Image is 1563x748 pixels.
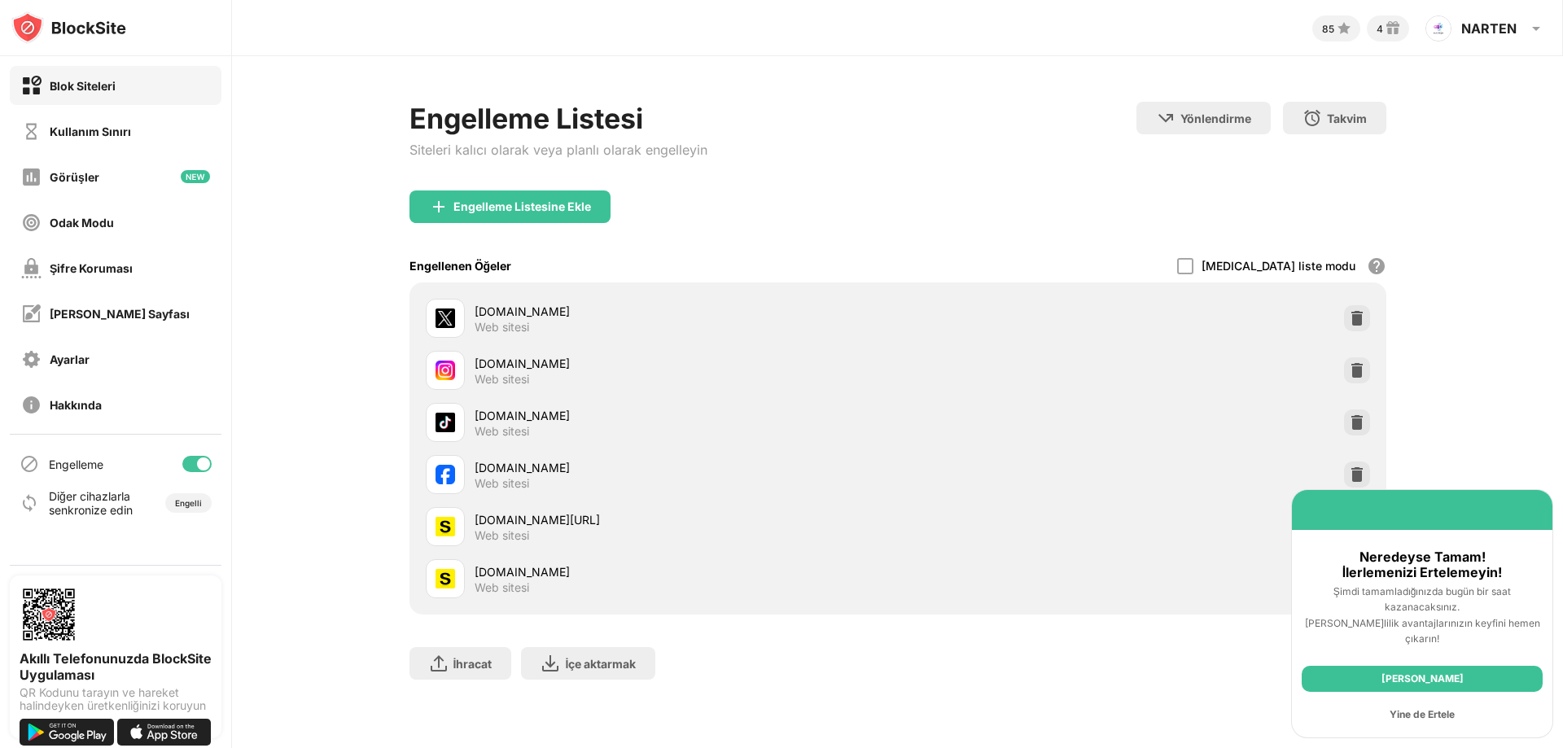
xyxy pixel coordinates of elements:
font: Engelleme Listesi [409,102,643,135]
font: Engellenen Öğeler [409,259,512,273]
font: Takvim [1327,112,1367,125]
font: Web sitesi [475,476,529,490]
font: 4 [1377,23,1383,35]
font: [DOMAIN_NAME] [475,357,570,370]
font: [PERSON_NAME]lilik avantajlarınızın keyfini hemen çıkarın! [1305,617,1540,645]
font: Yönlendirme [1180,112,1251,125]
font: Şifre Koruması [50,261,133,275]
img: customize-block-page-off.svg [21,304,42,324]
img: favicons [436,465,455,484]
font: Web sitesi [475,528,529,542]
font: Siteleri kalıcı olarak veya planlı olarak engelleyin [409,142,707,158]
font: Görüşler [50,170,99,184]
font: Odak Modu [50,216,114,230]
img: favicons [436,308,455,328]
img: new-icon.svg [181,170,210,183]
img: points-small.svg [1334,19,1354,38]
img: favicons [436,569,455,588]
img: ACg8ocIBx0036zOrt0TMEmIlvqJn6UOh0vf5KbI19nFjuUQW5h7S_O0=s96-c [1425,15,1451,42]
img: blocking-icon.svg [20,454,39,474]
font: Neredeyse Tamam! [1359,549,1486,565]
font: 85 [1322,23,1334,35]
font: [DOMAIN_NAME] [475,304,570,318]
font: [DOMAIN_NAME] [475,409,570,422]
font: Web sitesi [475,320,529,334]
font: [MEDICAL_DATA] liste modu [1202,259,1355,273]
font: Engelli [175,498,202,508]
img: sync-icon.svg [20,493,39,513]
font: Kullanım Sınırı [50,125,131,138]
img: options-page-qr-code.png [20,585,78,644]
font: Web sitesi [475,372,529,386]
img: favicons [436,361,455,380]
img: get-it-on-google-play.svg [20,719,114,746]
font: İçe aktarmak [565,657,636,671]
font: İlerlemenizi Ertelemeyin! [1342,564,1502,580]
font: [DOMAIN_NAME] [475,565,570,579]
font: Şimdi tamamladığınızda bugün bir saat kazanacaksınız. [1333,585,1512,613]
img: focus-off.svg [21,212,42,233]
font: Ayarlar [50,352,90,366]
img: download-on-the-app-store.svg [117,719,212,746]
font: Engelleme [49,457,103,471]
img: settings-off.svg [21,349,42,370]
img: reward-small.svg [1383,19,1403,38]
font: Web sitesi [475,580,529,594]
img: block-on.svg [21,76,42,96]
img: password-protection-off.svg [21,258,42,278]
font: [DOMAIN_NAME] [475,461,570,475]
font: [DOMAIN_NAME][URL] [475,513,600,527]
font: Yine de Ertele [1390,708,1455,720]
img: favicons [436,413,455,432]
img: logo-blocksite.svg [11,11,126,44]
img: about-off.svg [21,395,42,415]
font: Akıllı Telefonunuzda BlockSite Uygulaması [20,650,212,683]
img: favicons [436,517,455,536]
font: İhracat [453,657,493,671]
img: time-usage-off.svg [21,121,42,142]
font: Diğer cihazlarla senkronize edin [49,489,133,517]
font: Hakkında [50,398,102,412]
font: Blok Siteleri [50,79,116,93]
font: [PERSON_NAME] Sayfası [50,307,190,321]
font: NARTEN [1461,20,1517,37]
font: [PERSON_NAME] [1381,672,1464,685]
img: insights-off.svg [21,167,42,187]
font: QR Kodunu tarayın ve hareket halindeyken üretkenliğinizi koruyun [20,685,206,712]
font: Web sitesi [475,424,529,438]
font: Engelleme Listesine Ekle [453,199,591,213]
